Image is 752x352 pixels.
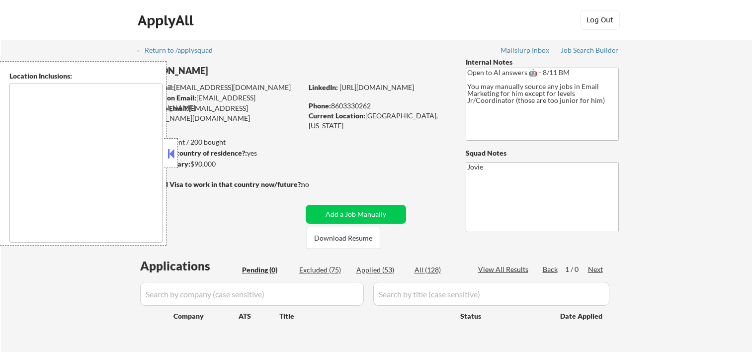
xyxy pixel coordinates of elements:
div: All (128) [415,265,464,275]
input: Search by title (case sensitive) [373,282,609,306]
div: [EMAIL_ADDRESS][DOMAIN_NAME] [138,83,302,92]
a: Job Search Builder [561,46,619,56]
div: Job Search Builder [561,47,619,54]
div: no [301,179,330,189]
a: Mailslurp Inbox [501,46,550,56]
div: 8603330262 [309,101,449,111]
button: Download Resume [307,227,380,249]
div: [EMAIL_ADDRESS][DOMAIN_NAME] [138,93,302,112]
div: ATS [239,311,279,321]
div: Mailslurp Inbox [501,47,550,54]
a: [URL][DOMAIN_NAME] [339,83,414,91]
div: 53 sent / 200 bought [137,137,302,147]
div: $90,000 [137,159,302,169]
button: Add a Job Manually [306,205,406,224]
div: Internal Notes [466,57,619,67]
div: Back [543,264,559,274]
strong: Phone: [309,101,331,110]
div: 1 / 0 [565,264,588,274]
div: Applications [140,260,239,272]
div: [EMAIL_ADDRESS][PERSON_NAME][DOMAIN_NAME] [137,103,302,123]
div: yes [137,148,299,158]
strong: Will need Visa to work in that country now/future?: [137,180,303,188]
div: Next [588,264,604,274]
a: ← Return to /applysquad [136,46,222,56]
div: [GEOGRAPHIC_DATA], [US_STATE] [309,111,449,130]
div: Pending (0) [242,265,292,275]
button: Log Out [580,10,620,30]
div: [PERSON_NAME] [137,65,341,77]
div: Squad Notes [466,148,619,158]
div: Company [173,311,239,321]
div: Applied (53) [356,265,406,275]
div: Date Applied [560,311,604,321]
div: Title [279,311,451,321]
div: ApplyAll [138,12,196,29]
div: ← Return to /applysquad [136,47,222,54]
div: Excluded (75) [299,265,349,275]
div: Status [460,307,546,325]
div: View All Results [478,264,531,274]
div: Location Inclusions: [9,71,163,81]
strong: Can work in country of residence?: [137,149,247,157]
strong: LinkedIn: [309,83,338,91]
strong: Current Location: [309,111,365,120]
input: Search by company (case sensitive) [140,282,364,306]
